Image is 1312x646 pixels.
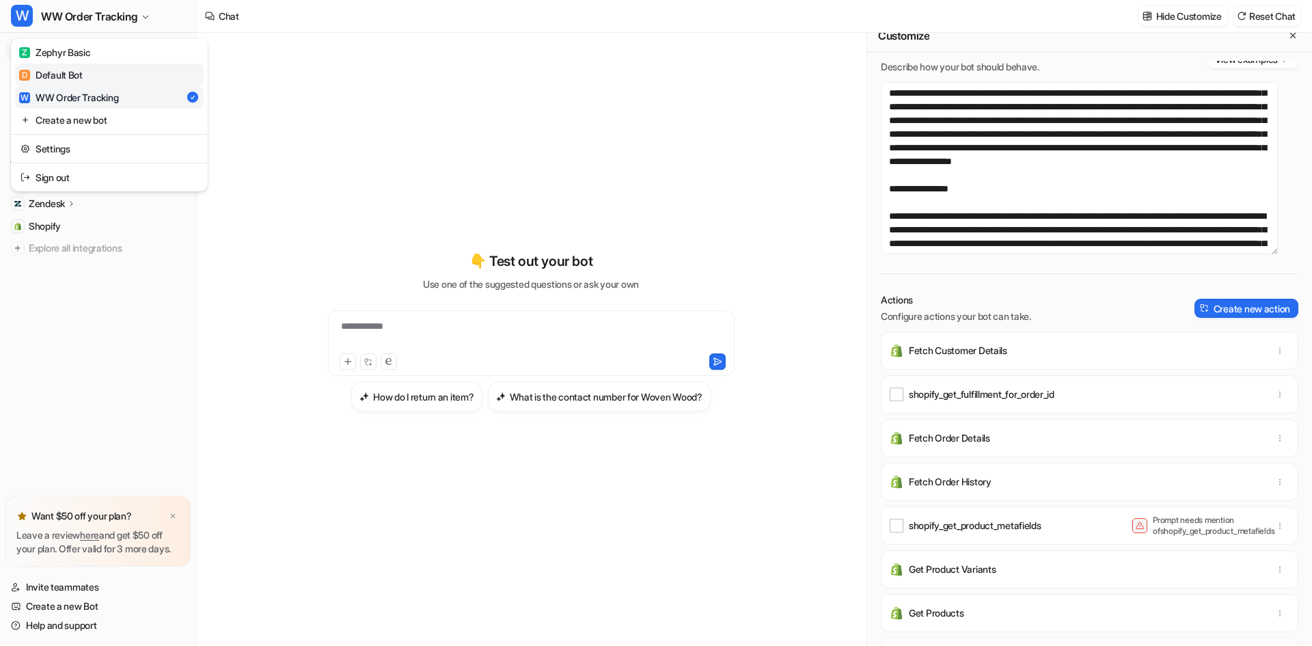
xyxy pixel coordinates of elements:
[20,142,30,156] img: reset
[15,166,204,189] a: Sign out
[20,113,30,127] img: reset
[19,47,30,58] span: Z
[15,137,204,160] a: Settings
[20,170,30,185] img: reset
[19,90,118,105] div: WW Order Tracking
[15,109,204,131] a: Create a new bot
[19,68,83,82] div: Default Bot
[11,5,33,27] span: W
[19,70,30,81] span: D
[19,92,30,103] span: W
[41,7,137,26] span: WW Order Tracking
[11,38,208,191] div: WWW Order Tracking
[19,45,91,59] div: Zephyr Basic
